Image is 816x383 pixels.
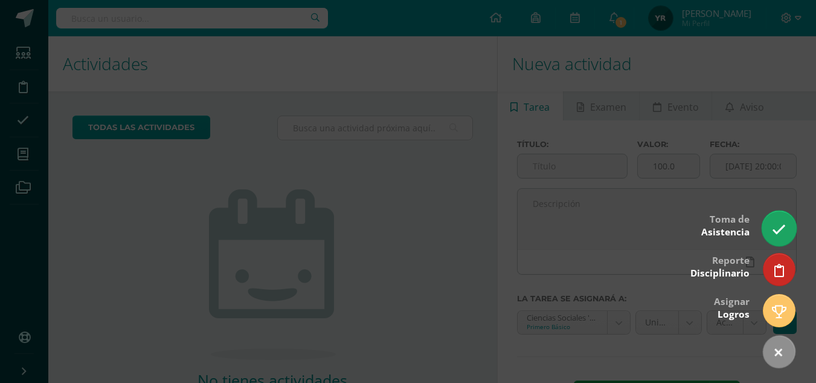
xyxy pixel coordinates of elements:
[690,246,750,286] div: Reporte
[718,308,750,321] span: Logros
[701,205,750,244] div: Toma de
[690,267,750,280] span: Disciplinario
[701,226,750,238] span: Asistencia
[714,287,750,327] div: Asignar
